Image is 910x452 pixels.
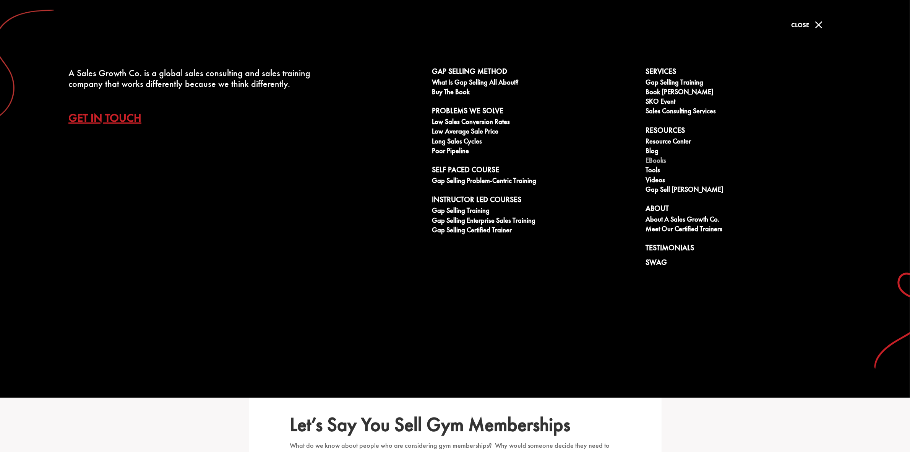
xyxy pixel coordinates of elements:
a: Services [646,67,852,78]
a: Testimonials [646,243,852,255]
span: Close [791,21,809,29]
a: Resource Center [646,137,852,147]
a: Low Sales Conversion Rates [432,118,637,127]
a: Resources [646,126,852,137]
h2: Let’s Say You Sell Gym Memberships [290,413,620,440]
a: eBooks [646,157,852,166]
span: M [811,17,826,33]
a: Gap Selling Problem-Centric Training [432,177,637,186]
a: Buy The Book [432,88,637,98]
a: Get In Touch [68,104,153,131]
a: Gap Selling Certified Trainer [432,226,637,236]
a: SKO Event [646,98,852,107]
a: Sales Consulting Services [646,107,852,117]
a: About [646,204,852,215]
a: Blog [646,147,852,157]
a: Tools [646,166,852,176]
a: Instructor Led Courses [432,195,637,207]
div: A Sales Growth Co. is a global sales consulting and sales training company that works differently... [68,68,344,89]
a: Gap Selling Training [646,78,852,88]
a: Videos [646,176,852,186]
a: Problems We Solve [432,106,637,118]
a: Poor Pipeline [432,147,637,157]
a: About A Sales Growth Co. [646,215,852,225]
a: Low Average Sale Price [432,127,637,137]
a: Long Sales Cycles [432,137,637,147]
a: Gap Selling Enterprise Sales Training [432,217,637,226]
a: Self Paced Course [432,165,637,177]
a: Gap Selling Training [432,207,637,216]
a: Gap Selling Method [432,67,637,78]
a: What is Gap Selling all about? [432,78,637,88]
a: Gap Sell [PERSON_NAME] [646,186,852,195]
a: Swag [646,258,852,269]
a: Book [PERSON_NAME] [646,88,852,98]
a: Meet our Certified Trainers [646,225,852,235]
